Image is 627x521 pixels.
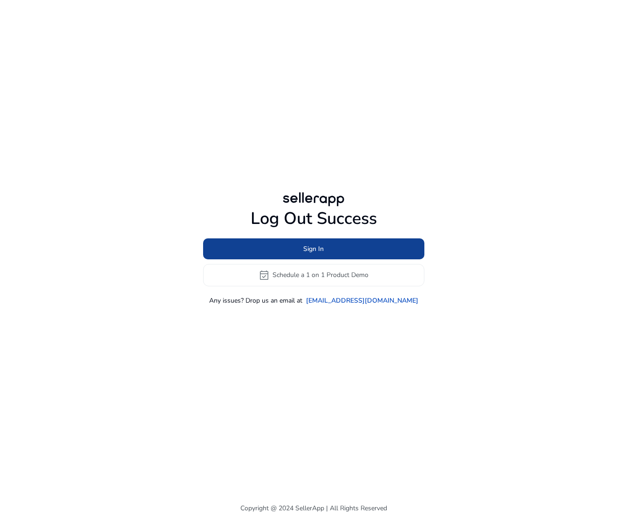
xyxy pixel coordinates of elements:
a: [EMAIL_ADDRESS][DOMAIN_NAME] [306,296,418,305]
button: event_availableSchedule a 1 on 1 Product Demo [203,264,424,286]
span: event_available [259,270,270,281]
h1: Log Out Success [203,209,424,229]
p: Any issues? Drop us an email at [209,296,302,305]
button: Sign In [203,238,424,259]
span: Sign In [303,244,324,254]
